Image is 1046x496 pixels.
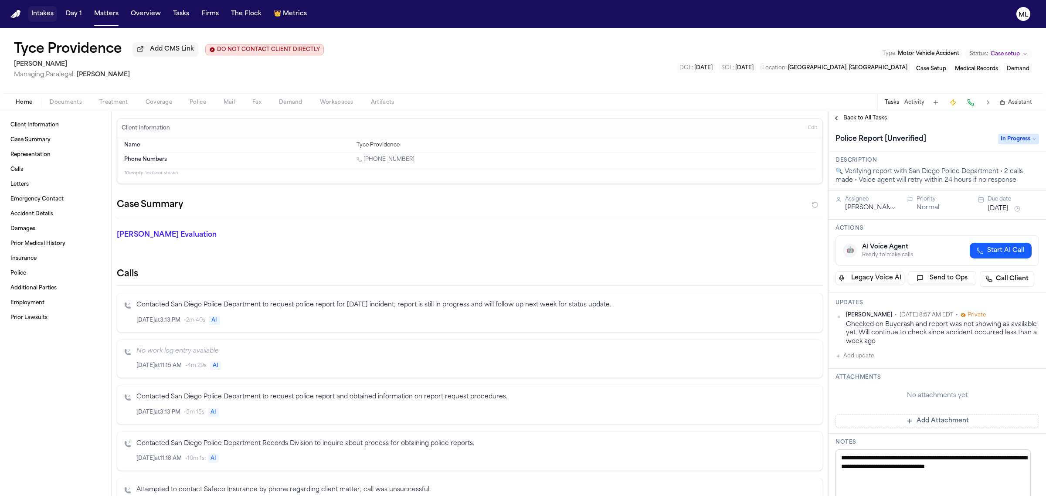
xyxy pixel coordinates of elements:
a: Police [7,266,104,280]
button: Activity [904,99,924,106]
span: [DATE] [735,65,754,71]
span: 🤖 [846,246,854,255]
div: 🔍 Verifying report with San Diego Police Department • 2 calls made • Voice agent will retry withi... [835,167,1039,185]
span: Case Setup [916,66,946,71]
span: Workspaces [320,99,353,106]
span: [DATE] at 11:15 AM [136,362,182,369]
h3: Actions [835,225,1039,232]
button: The Flock [228,6,265,22]
a: Prior Medical History [7,237,104,251]
p: 10 empty fields not shown. [124,170,815,177]
div: AI Voice Agent [862,243,913,251]
h3: Client Information [120,125,172,132]
a: Client Information [7,118,104,132]
span: AI [208,408,219,417]
a: Accident Details [7,207,104,221]
h3: Notes [835,439,1039,446]
div: Priority [917,196,968,203]
div: Tyce Providence [357,142,815,149]
span: Coverage [146,99,172,106]
button: Back to All Tasks [829,115,891,122]
span: Fax [252,99,261,106]
button: Matters [91,6,122,22]
button: Start AI Call [970,243,1032,258]
h2: [PERSON_NAME] [14,59,324,70]
span: AI [210,361,221,370]
span: Mail [224,99,235,106]
span: Treatment [99,99,128,106]
a: Representation [7,148,104,162]
p: [PERSON_NAME] Evaluation [117,230,345,240]
button: Tasks [885,99,899,106]
span: Edit [808,125,817,131]
div: Assignee [845,196,897,203]
button: Edit Type: Motor Vehicle Accident [880,49,962,58]
button: Snooze task [1012,204,1022,214]
div: No attachments yet [835,391,1039,400]
a: Damages [7,222,104,236]
button: [DATE] [988,204,1009,213]
button: Edit client contact restriction [205,44,324,55]
button: Add Task [930,96,942,109]
button: crownMetrics [270,6,310,22]
h1: Tyce Providence [14,42,122,58]
span: DOL : [679,65,693,71]
span: Assistant [1008,99,1032,106]
button: Create Immediate Task [947,96,959,109]
div: Ready to make calls [862,251,913,258]
button: Add update [835,351,874,361]
span: [DATE] at 11:18 AM [136,455,182,462]
a: Tasks [170,6,193,22]
span: • 10m 1s [185,455,204,462]
button: Edit Location: San Diego, CA [760,63,910,73]
h3: Attachments [835,374,1039,381]
span: [GEOGRAPHIC_DATA], [GEOGRAPHIC_DATA] [788,65,907,71]
h2: Case Summary [117,198,183,212]
button: Edit DOL: 2025-09-17 [677,63,715,73]
a: Emergency Contact [7,192,104,206]
span: • [895,312,897,319]
span: Motor Vehicle Accident [898,51,959,56]
span: In Progress [998,134,1039,144]
button: Edit [805,121,820,135]
h3: Description [835,157,1039,164]
button: Normal [917,204,939,212]
span: AI [209,316,220,325]
span: AI [208,454,219,463]
button: Overview [127,6,164,22]
p: Attempted to contact Safeco Insurance by phone regarding client matter; call was unsuccessful. [136,485,815,495]
button: Send to Ops [908,271,977,285]
button: Add CMS Link [132,42,198,56]
a: Case Summary [7,133,104,147]
h2: Calls [117,268,823,280]
a: Letters [7,177,104,191]
span: Managing Paralegal: [14,71,75,78]
button: Edit SOL: 2027-09-17 [719,63,756,73]
span: Status: [970,51,988,58]
button: Firms [198,6,222,22]
span: Back to All Tasks [843,115,887,122]
a: Calls [7,163,104,177]
span: Police [190,99,206,106]
a: Day 1 [62,6,85,22]
button: Make a Call [964,96,977,109]
button: Add Attachment [835,414,1039,428]
p: No work log entry available [136,347,815,356]
span: [PERSON_NAME] [77,71,130,78]
button: Edit service: Case Setup [914,65,949,73]
span: Case setup [991,51,1020,58]
a: Additional Parties [7,281,104,295]
span: Type : [883,51,897,56]
span: Add CMS Link [150,45,194,54]
div: Due date [988,196,1039,203]
span: Documents [50,99,82,106]
h1: Police Report [Unverified] [832,132,930,146]
span: Private [968,312,986,319]
span: SOL : [721,65,734,71]
button: Edit service: Medical Records [952,65,1001,73]
span: Artifacts [371,99,394,106]
button: Edit service: Demand [1004,65,1032,73]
